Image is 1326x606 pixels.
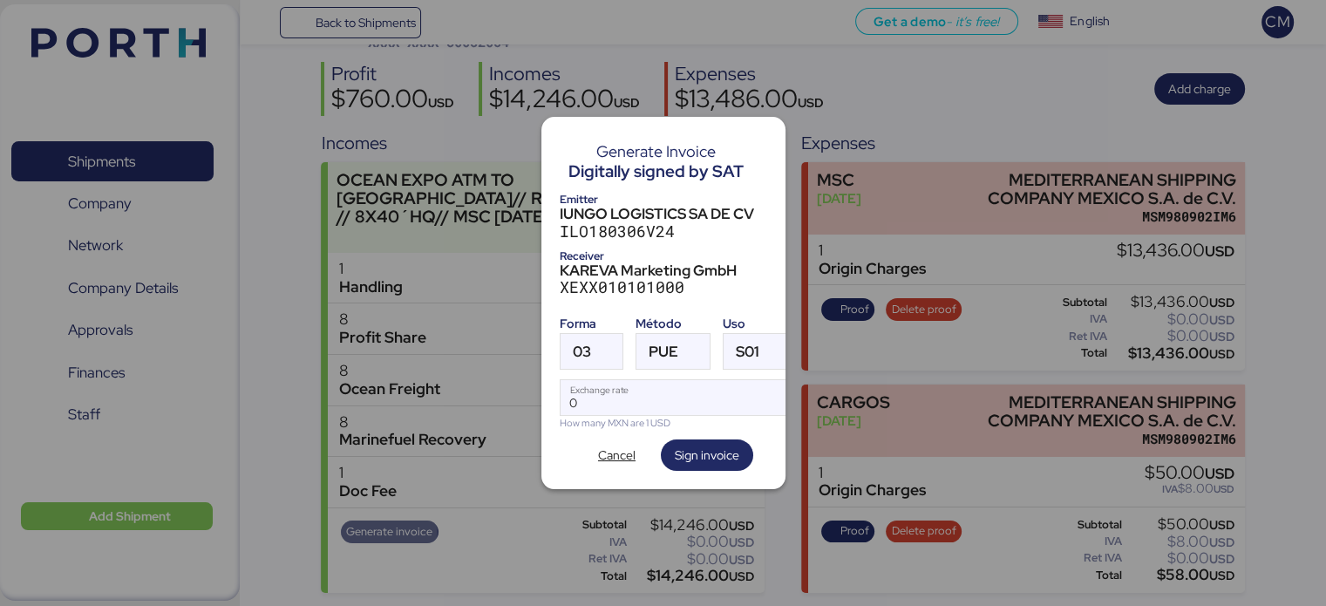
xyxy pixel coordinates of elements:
[573,344,591,359] span: 03
[560,190,767,208] div: Emitter
[736,344,759,359] span: S01
[560,262,767,278] div: KAREVA Marketing GmbH
[574,439,661,471] button: Cancel
[561,380,792,415] input: Exchange rate
[675,445,739,466] span: Sign invoice
[560,206,767,221] div: IUNGO LOGISTICS SA DE CV
[636,315,711,333] div: Método
[649,344,678,359] span: PUE
[560,315,623,333] div: Forma
[661,439,753,471] button: Sign invoice
[560,416,792,431] div: How many MXN are 1 USD
[560,278,767,296] div: XEXX010101000
[560,222,767,241] div: ILO180306V24
[598,445,636,466] span: Cancel
[723,315,792,333] div: Uso
[568,144,744,160] div: Generate Invoice
[568,160,744,184] div: Digitally signed by SAT
[560,247,767,265] div: Receiver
